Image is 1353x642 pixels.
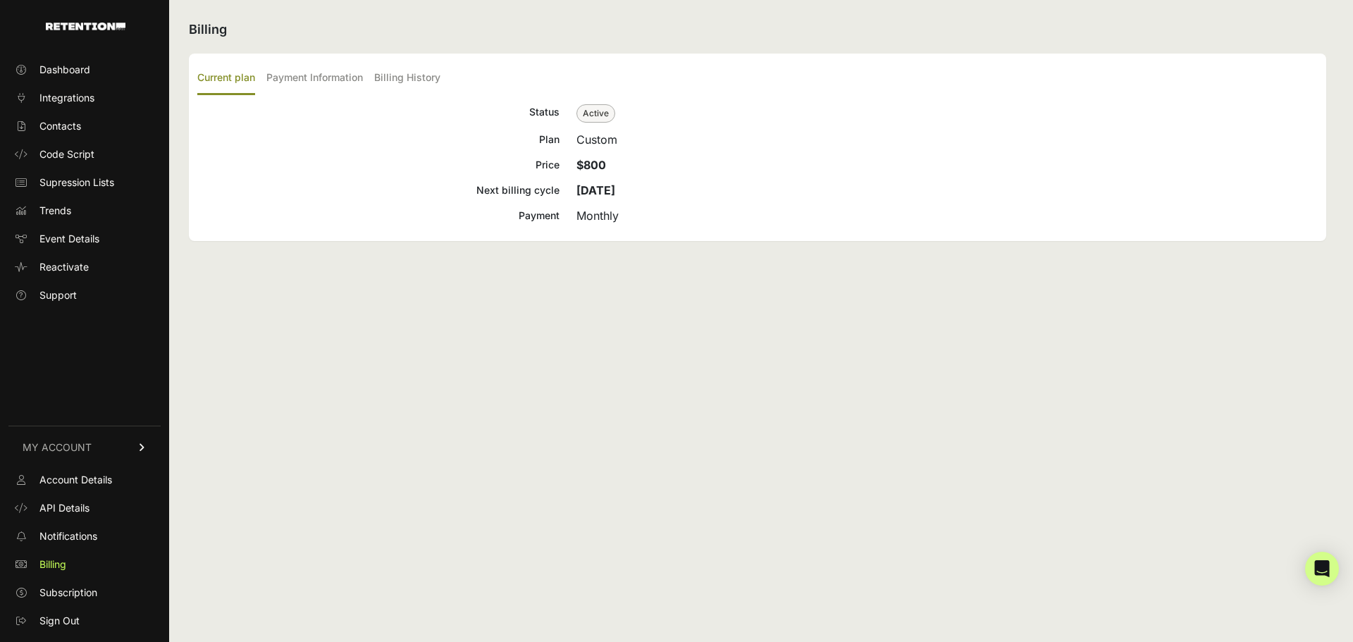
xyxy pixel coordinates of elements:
[197,62,255,95] label: Current plan
[39,288,77,302] span: Support
[39,147,94,161] span: Code Script
[39,473,112,487] span: Account Details
[46,23,125,30] img: Retention.com
[39,501,89,515] span: API Details
[39,63,90,77] span: Dashboard
[576,104,615,123] span: Active
[8,581,161,604] a: Subscription
[39,232,99,246] span: Event Details
[197,182,560,199] div: Next billing cycle
[8,469,161,491] a: Account Details
[576,158,606,172] strong: $800
[8,497,161,519] a: API Details
[8,553,161,576] a: Billing
[39,204,71,218] span: Trends
[39,91,94,105] span: Integrations
[39,175,114,190] span: Supression Lists
[39,529,97,543] span: Notifications
[39,260,89,274] span: Reactivate
[576,183,615,197] strong: [DATE]
[8,284,161,307] a: Support
[189,20,1326,39] h2: Billing
[197,207,560,224] div: Payment
[266,62,363,95] label: Payment Information
[197,104,560,123] div: Status
[197,131,560,148] div: Plan
[8,610,161,632] a: Sign Out
[197,156,560,173] div: Price
[576,131,1318,148] div: Custom
[39,586,97,600] span: Subscription
[39,557,66,572] span: Billing
[8,426,161,469] a: MY ACCOUNT
[8,115,161,137] a: Contacts
[1305,552,1339,586] div: Open Intercom Messenger
[8,256,161,278] a: Reactivate
[8,199,161,222] a: Trends
[8,228,161,250] a: Event Details
[8,58,161,81] a: Dashboard
[39,614,80,628] span: Sign Out
[8,87,161,109] a: Integrations
[8,143,161,166] a: Code Script
[39,119,81,133] span: Contacts
[576,207,1318,224] div: Monthly
[8,171,161,194] a: Supression Lists
[8,525,161,548] a: Notifications
[23,440,92,455] span: MY ACCOUNT
[374,62,440,95] label: Billing History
